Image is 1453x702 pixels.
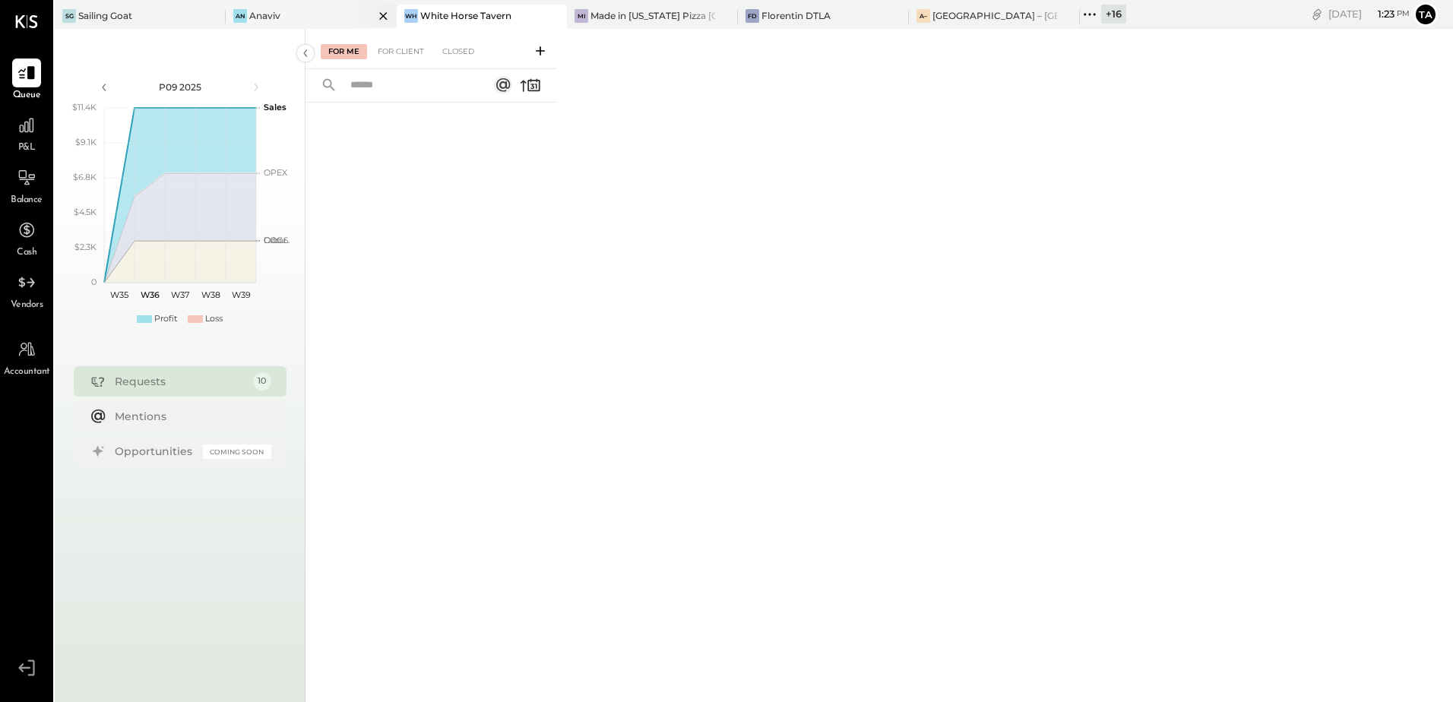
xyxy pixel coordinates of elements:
[1,268,52,312] a: Vendors
[1309,6,1325,22] div: copy link
[1328,7,1410,21] div: [DATE]
[1101,5,1126,24] div: + 16
[370,44,432,59] div: For Client
[231,289,250,300] text: W39
[253,372,271,391] div: 10
[404,9,418,23] div: WH
[1,111,52,155] a: P&L
[321,44,367,59] div: For Me
[13,89,41,103] span: Queue
[761,9,831,22] div: Florentin DTLA
[932,9,1057,22] div: [GEOGRAPHIC_DATA] – [GEOGRAPHIC_DATA]
[171,289,189,300] text: W37
[74,207,97,217] text: $4.5K
[4,365,50,379] span: Accountant
[91,277,97,287] text: 0
[1,163,52,207] a: Balance
[590,9,715,22] div: Made in [US_STATE] Pizza [GEOGRAPHIC_DATA]
[72,102,97,112] text: $11.4K
[115,374,245,389] div: Requests
[249,9,280,22] div: Anaviv
[1413,2,1438,27] button: Ta
[17,246,36,260] span: Cash
[435,44,482,59] div: Closed
[233,9,247,23] div: An
[110,289,128,300] text: W35
[264,235,290,245] text: Occu...
[11,299,43,312] span: Vendors
[205,313,223,325] div: Loss
[575,9,588,23] div: Mi
[115,409,264,424] div: Mentions
[73,172,97,182] text: $6.8K
[75,137,97,147] text: $9.1K
[203,444,271,459] div: Coming Soon
[264,102,286,112] text: Sales
[74,242,97,252] text: $2.3K
[201,289,220,300] text: W38
[420,9,511,22] div: White Horse Tavern
[62,9,76,23] div: SG
[1,216,52,260] a: Cash
[745,9,759,23] div: FD
[11,194,43,207] span: Balance
[18,141,36,155] span: P&L
[1,58,52,103] a: Queue
[154,313,177,325] div: Profit
[78,9,132,22] div: Sailing Goat
[115,444,195,459] div: Opportunities
[140,289,159,300] text: W36
[1,335,52,379] a: Accountant
[116,81,245,93] div: P09 2025
[264,167,288,178] text: OPEX
[916,9,930,23] div: A–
